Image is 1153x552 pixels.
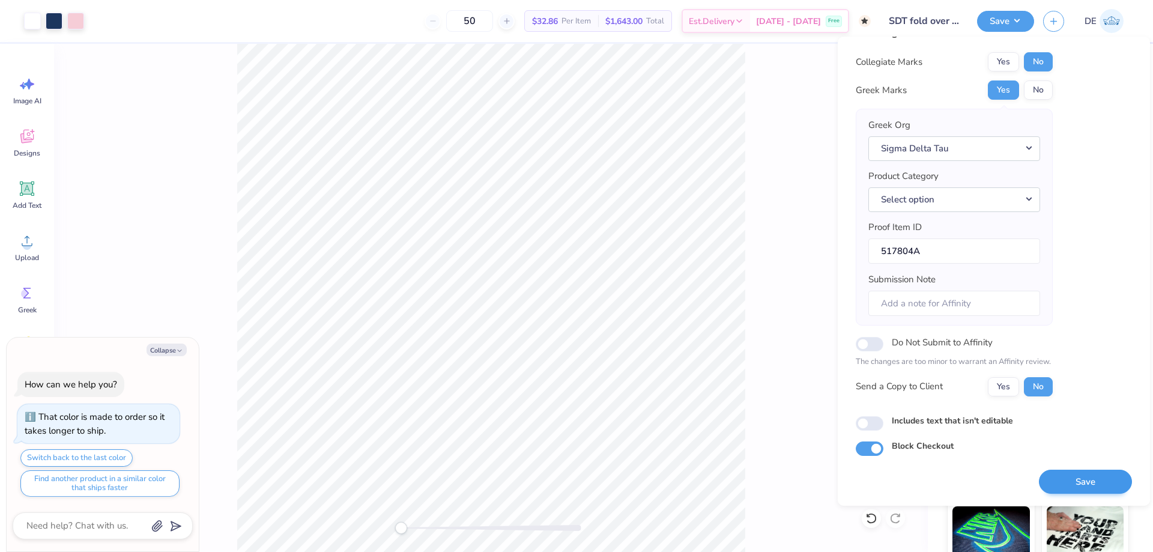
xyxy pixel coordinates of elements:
[1024,377,1053,396] button: No
[868,136,1040,161] button: Sigma Delta Tau
[20,470,180,497] button: Find another product in a similar color that ships faster
[532,15,558,28] span: $32.86
[856,55,922,69] div: Collegiate Marks
[988,377,1019,396] button: Yes
[20,449,133,467] button: Switch back to the last color
[1039,470,1132,494] button: Save
[977,11,1034,32] button: Save
[147,344,187,356] button: Collapse
[856,356,1053,368] p: The changes are too minor to warrant an Affinity review.
[868,169,939,183] label: Product Category
[1085,14,1097,28] span: DE
[561,15,591,28] span: Per Item
[395,522,407,534] div: Accessibility label
[988,80,1019,100] button: Yes
[756,15,821,28] span: [DATE] - [DATE]
[892,440,954,452] label: Block Checkout
[1024,52,1053,71] button: No
[856,83,907,97] div: Greek Marks
[868,291,1040,317] input: Add a note for Affinity
[892,414,1013,427] label: Includes text that isn't editable
[18,305,37,315] span: Greek
[646,15,664,28] span: Total
[880,9,968,33] input: Untitled Design
[856,380,943,393] div: Send a Copy to Client
[25,378,117,390] div: How can we help you?
[892,335,993,350] label: Do Not Submit to Affinity
[988,52,1019,71] button: Yes
[868,273,936,287] label: Submission Note
[828,17,840,25] span: Free
[13,96,41,106] span: Image AI
[689,15,734,28] span: Est. Delivery
[1100,9,1124,33] img: Djian Evardoni
[868,220,922,234] label: Proof Item ID
[446,10,493,32] input: – –
[14,148,40,158] span: Designs
[13,201,41,210] span: Add Text
[1024,80,1053,100] button: No
[15,253,39,262] span: Upload
[868,118,910,132] label: Greek Org
[868,187,1040,212] button: Select option
[1079,9,1129,33] a: DE
[605,15,643,28] span: $1,643.00
[25,411,165,437] div: That color is made to order so it takes longer to ship.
